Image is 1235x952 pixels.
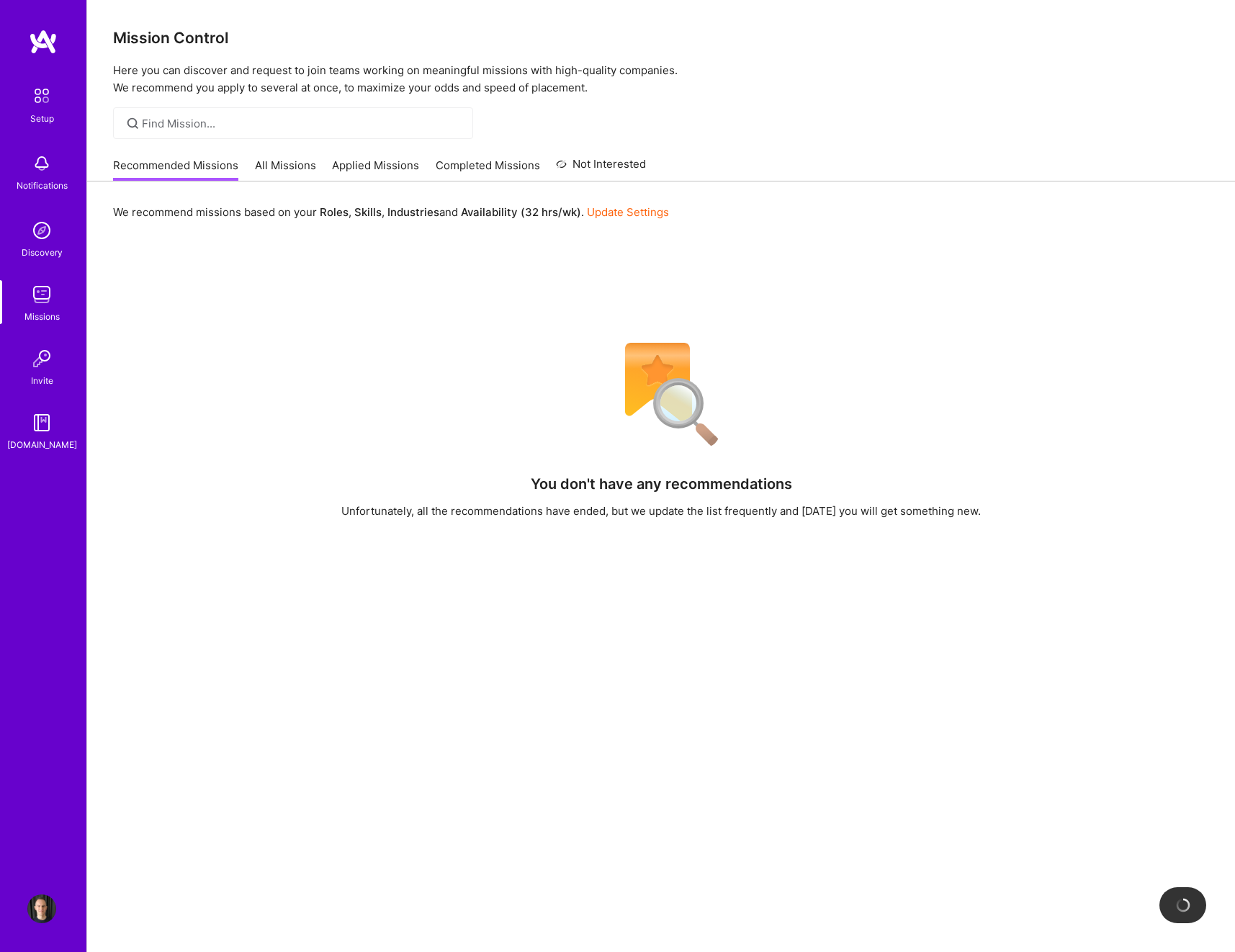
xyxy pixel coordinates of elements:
img: No Results [600,333,722,456]
img: Invite [27,344,56,373]
input: Find Mission... [142,116,462,131]
a: All Missions [255,158,316,181]
i: icon SearchGrey [125,115,141,132]
div: Discovery [22,245,63,260]
img: guide book [27,408,56,437]
b: Skills [354,205,382,219]
img: User Avatar [27,894,56,923]
img: setup [27,81,57,111]
h3: Mission Control [113,29,1209,47]
a: Recommended Missions [113,158,238,181]
p: Here you can discover and request to join teams working on meaningful missions with high-quality ... [113,62,1209,96]
div: Notifications [17,178,68,193]
img: teamwork [27,280,56,309]
a: Update Settings [587,205,669,219]
img: bell [27,149,56,178]
b: Industries [387,205,439,219]
a: Applied Missions [332,158,419,181]
img: discovery [27,216,56,245]
a: Not Interested [556,156,646,181]
div: Setup [30,111,54,126]
p: We recommend missions based on your , , and . [113,205,669,220]
a: User Avatar [24,894,60,923]
h4: You don't have any recommendations [531,475,792,493]
b: Roles [320,205,349,219]
b: Availability (32 hrs/wk) [461,205,581,219]
div: Unfortunately, all the recommendations have ended, but we update the list frequently and [DATE] y... [341,503,981,518]
div: Invite [31,373,53,388]
div: Missions [24,309,60,324]
div: [DOMAIN_NAME] [7,437,77,452]
img: loading [1174,896,1192,914]
img: logo [29,29,58,55]
a: Completed Missions [436,158,540,181]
